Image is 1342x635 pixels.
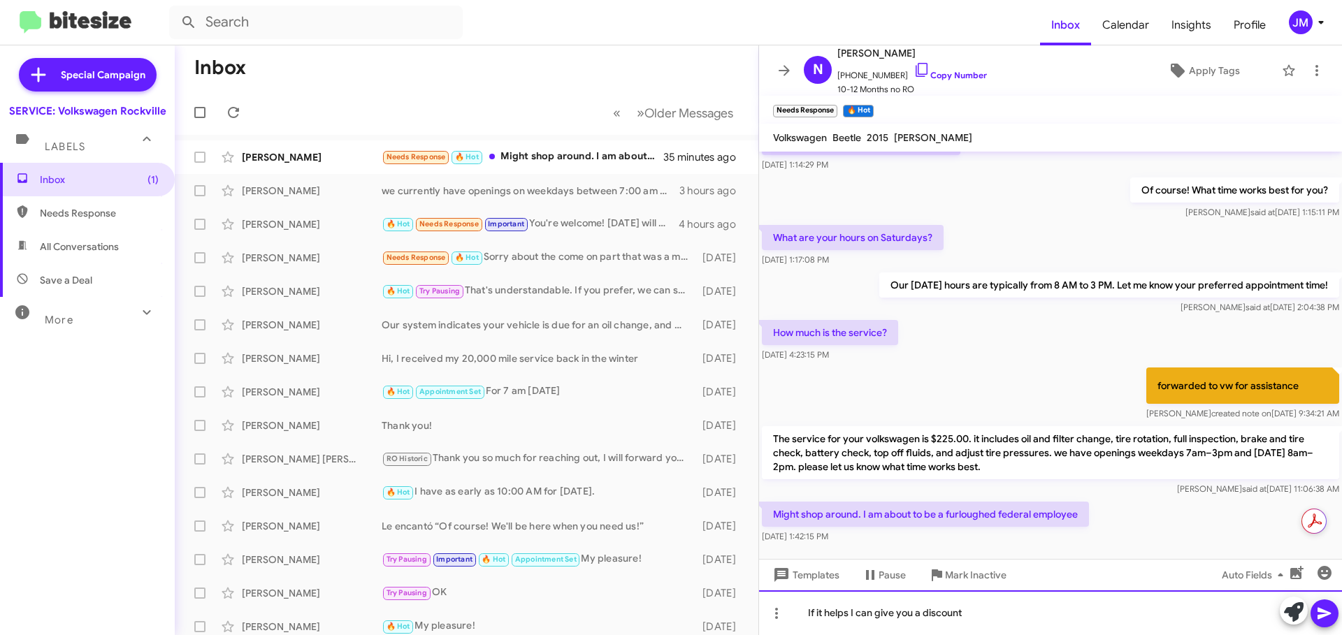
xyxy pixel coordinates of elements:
div: [PERSON_NAME] [242,284,382,298]
a: Insights [1160,5,1222,45]
span: (1) [147,173,159,187]
div: [PERSON_NAME] [242,184,382,198]
h1: Inbox [194,57,246,79]
div: [DATE] [695,385,747,399]
div: [PERSON_NAME] [242,385,382,399]
input: Search [169,6,463,39]
span: Labels [45,140,85,153]
span: Inbox [40,173,159,187]
div: Thank you! [382,418,695,432]
span: Important [488,219,524,228]
button: Pause [851,562,917,587]
div: Might shop around. I am about to be a furloughed federal employee [382,149,663,165]
span: [DATE] 1:42:15 PM [762,531,828,541]
span: Mark Inactive [945,562,1006,587]
a: Calendar [1091,5,1160,45]
span: [PHONE_NUMBER] [837,61,987,82]
div: SERVICE: Volkswagen Rockville [9,104,166,118]
a: Inbox [1040,5,1091,45]
button: Previous [605,98,629,127]
a: Profile [1222,5,1277,45]
div: JM [1289,10,1313,34]
span: Needs Response [387,253,446,262]
p: Might shop around. I am about to be a furloughed federal employee [762,502,1089,527]
span: RO Historic [387,454,428,463]
div: [DATE] [695,351,747,365]
span: » [637,104,644,122]
span: [PERSON_NAME] [837,45,987,61]
span: 2015 [867,131,888,144]
div: [DATE] [695,318,747,332]
div: Le encantó “Of course! We'll be here when you need us!” [382,519,695,533]
div: we currently have openings on weekdays between 7:00 am – 3:00 pm and on saturdays from 8:00 am – ... [382,184,679,198]
div: Our system indicates your vehicle is due for an oil change, and multipoint inspection [382,318,695,332]
div: [DATE] [695,553,747,567]
span: Needs Response [40,206,159,220]
span: Needs Response [387,152,446,161]
button: Auto Fields [1211,562,1300,587]
span: 🔥 Hot [387,488,410,497]
span: N [813,59,823,81]
span: Pause [879,562,906,587]
span: [PERSON_NAME] [894,131,972,144]
span: Auto Fields [1222,562,1289,587]
div: [DATE] [695,418,747,432]
div: [DATE] [695,620,747,634]
div: My pleasure! [382,551,695,567]
span: Needs Response [419,219,479,228]
div: [PERSON_NAME] [242,251,382,265]
div: [PERSON_NAME] [242,553,382,567]
span: said at [1242,483,1267,494]
div: 4 hours ago [679,217,747,231]
div: [PERSON_NAME] [242,586,382,600]
div: Sorry about the come on part that was a mistake [382,249,695,265]
span: said at [1246,302,1270,312]
p: forwarded to vw for assistance [1146,367,1339,404]
div: [PERSON_NAME] [242,418,382,432]
div: For 7 am [DATE] [382,384,695,400]
span: Beetle [832,131,861,144]
span: 🔥 Hot [387,219,410,228]
div: [PERSON_NAME] [242,486,382,499]
div: [PERSON_NAME] [242,318,382,332]
button: Next [628,98,742,127]
p: Our [DATE] hours are typically from 8 AM to 3 PM. Let me know your preferred appointment time! [879,272,1339,298]
span: 🔥 Hot [387,622,410,631]
div: Hi, I received my 20,000 mile service back in the winter [382,351,695,365]
span: Save a Deal [40,273,92,287]
span: [DATE] 1:17:08 PM [762,254,829,265]
span: 🔥 Hot [482,555,505,564]
span: Important [436,555,472,564]
span: [PERSON_NAME] [DATE] 11:06:38 AM [1177,483,1339,494]
span: 🔥 Hot [455,253,479,262]
p: Of course! What time works best for you? [1130,177,1339,203]
span: Templates [770,562,839,587]
small: 🔥 Hot [843,105,873,117]
div: [DATE] [695,284,747,298]
div: [PERSON_NAME] [242,620,382,634]
div: Thank you so much for reaching out, I will forward your information to one of the managers so you... [382,451,695,467]
span: Older Messages [644,105,733,121]
span: 🔥 Hot [455,152,479,161]
div: 3 hours ago [679,184,747,198]
span: 🔥 Hot [387,387,410,396]
div: That's understandable. If you prefer, we can schedule your appointment for January. have a great ... [382,283,695,299]
span: [PERSON_NAME] [DATE] 1:15:11 PM [1185,207,1339,217]
div: [PERSON_NAME] [242,217,382,231]
button: JM [1277,10,1327,34]
a: Special Campaign [19,58,157,92]
div: My pleasure! [382,618,695,634]
span: Try Pausing [387,555,427,564]
span: 🔥 Hot [387,286,410,295]
span: Try Pausing [387,588,427,597]
span: created note on [1211,408,1271,418]
div: [DATE] [695,486,747,499]
span: « [613,104,621,122]
div: I have as early as 10:00 AM for [DATE]. [382,484,695,500]
span: Appointment Set [515,555,577,564]
span: Volkswagen [773,131,827,144]
div: [DATE] [695,586,747,600]
p: The service for your volkswagen is $225.00. it includes oil and filter change, tire rotation, ful... [762,426,1339,479]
